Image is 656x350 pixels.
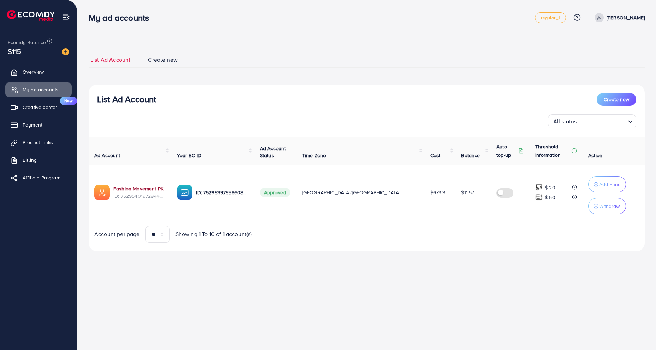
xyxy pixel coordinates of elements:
span: [GEOGRAPHIC_DATA]/[GEOGRAPHIC_DATA] [302,189,400,196]
p: [PERSON_NAME] [607,13,645,22]
span: All status [552,116,578,127]
p: Withdraw [599,202,620,210]
h3: My ad accounts [89,13,155,23]
button: Withdraw [588,198,626,214]
p: ID: 7529539755860836369 [196,188,248,197]
iframe: Chat [626,318,651,345]
span: ID: 7529540197294407681 [113,192,166,199]
span: Approved [260,188,290,197]
input: Search for option [579,115,625,127]
h3: List Ad Account [97,94,156,104]
p: $ 20 [545,183,555,192]
a: regular_1 [535,12,566,23]
span: Balance [461,152,480,159]
span: $11.57 [461,189,474,196]
span: $115 [8,46,22,56]
img: logo [7,10,55,21]
img: ic-ba-acc.ded83a64.svg [177,185,192,200]
span: Ad Account [94,152,120,159]
img: image [62,48,69,55]
button: Add Fund [588,176,626,192]
span: Create new [148,56,178,64]
p: Add Fund [599,180,621,189]
span: Payment [23,121,42,128]
a: Product Links [5,135,72,149]
div: Search for option [548,114,636,128]
span: Product Links [23,139,53,146]
span: Showing 1 To 10 of 1 account(s) [175,230,252,238]
a: My ad accounts [5,82,72,97]
span: Action [588,152,602,159]
span: Creative center [23,104,57,111]
p: $ 50 [545,193,555,202]
span: Account per page [94,230,140,238]
p: Auto top-up [496,142,517,159]
a: [PERSON_NAME] [592,13,645,22]
span: Overview [23,68,44,75]
span: regular_1 [541,16,560,20]
span: My ad accounts [23,86,59,93]
img: top-up amount [535,194,543,201]
span: Ad Account Status [260,145,286,159]
span: Time Zone [302,152,326,159]
span: New [60,97,77,105]
span: $673.3 [430,189,446,196]
span: Create new [604,96,629,103]
span: Cost [430,152,441,159]
a: Billing [5,153,72,167]
a: Overview [5,65,72,79]
button: Create new [597,93,636,106]
div: <span class='underline'>Fashion Movement PK</span></br>7529540197294407681 [113,185,166,199]
img: menu [62,13,70,22]
p: Threshold information [535,142,570,159]
a: Affiliate Program [5,171,72,185]
a: Fashion Movement PK [113,185,166,192]
span: Billing [23,156,37,164]
a: Creative centerNew [5,100,72,114]
span: Affiliate Program [23,174,60,181]
img: ic-ads-acc.e4c84228.svg [94,185,110,200]
img: top-up amount [535,184,543,191]
span: Your BC ID [177,152,201,159]
a: Payment [5,118,72,132]
span: List Ad Account [90,56,130,64]
span: Ecomdy Balance [8,39,46,46]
